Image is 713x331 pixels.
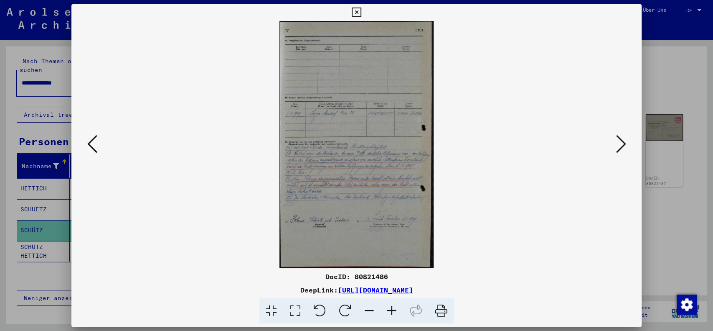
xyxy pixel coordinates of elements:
a: [URL][DOMAIN_NAME] [338,286,413,294]
img: Zustimmung ändern [677,295,697,315]
div: Zustimmung ändern [676,294,696,314]
div: DocID: 80821486 [71,272,642,282]
img: 003.jpg [100,21,614,268]
div: DeepLink: [71,285,642,295]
